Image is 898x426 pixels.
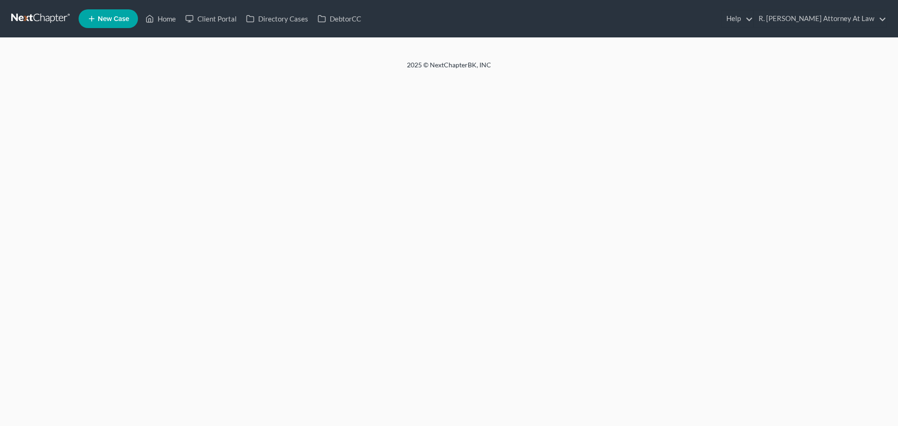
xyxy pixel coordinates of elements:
a: DebtorCC [313,10,366,27]
a: Client Portal [181,10,241,27]
new-legal-case-button: New Case [79,9,138,28]
a: Directory Cases [241,10,313,27]
a: R. [PERSON_NAME] Attorney At Law [754,10,886,27]
a: Home [141,10,181,27]
a: Help [722,10,753,27]
div: 2025 © NextChapterBK, INC [182,60,716,77]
